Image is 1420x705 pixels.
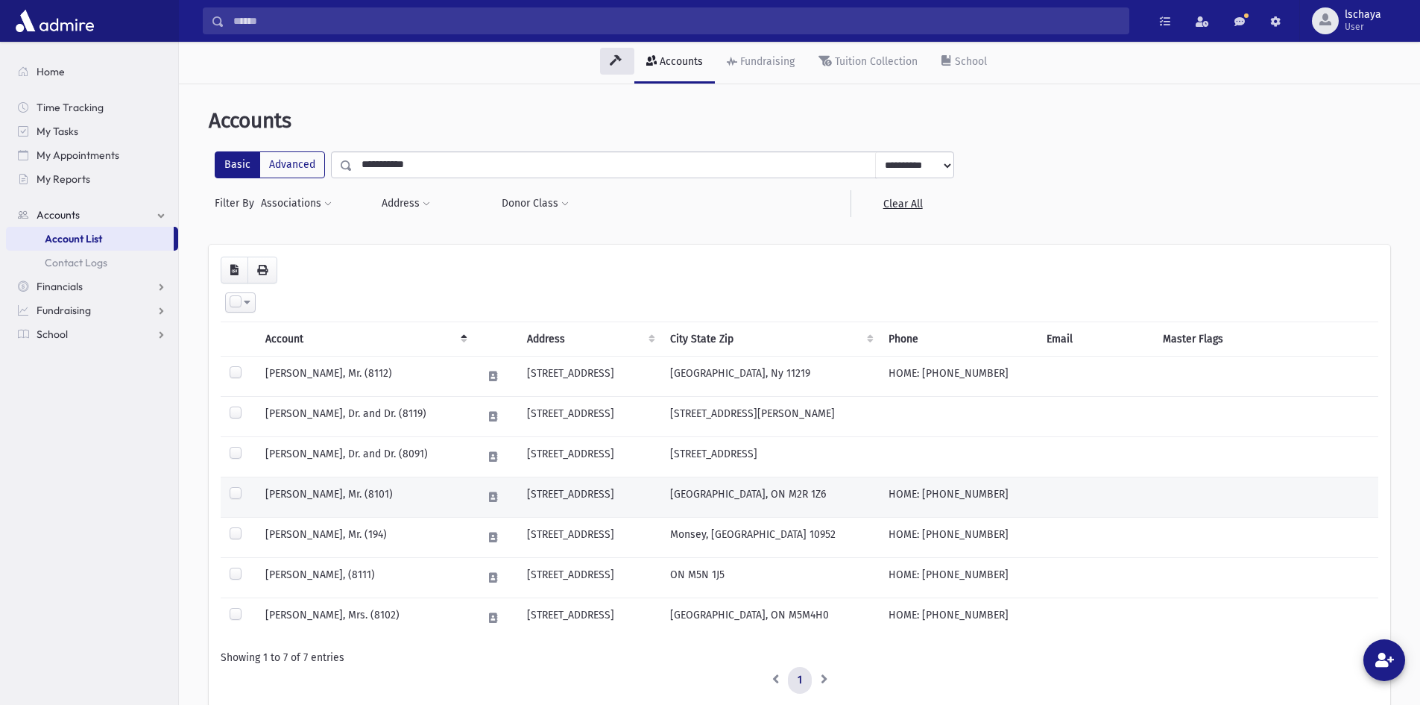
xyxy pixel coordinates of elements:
[215,151,260,178] label: Basic
[952,55,987,68] div: School
[37,172,90,186] span: My Reports
[880,598,1038,639] td: HOME: [PHONE_NUMBER]
[37,148,119,162] span: My Appointments
[256,322,473,357] th: Account: activate to sort column descending
[247,257,277,283] button: Print
[518,437,661,477] td: [STREET_ADDRESS]
[1345,9,1381,21] span: lschaya
[6,298,178,322] a: Fundraising
[657,55,703,68] div: Accounts
[518,322,661,357] th: Address : activate to sort column ascending
[260,190,332,217] button: Associations
[715,42,807,84] a: Fundraising
[256,397,473,437] td: [PERSON_NAME], Dr. and Dr. (8119)
[256,518,473,558] td: [PERSON_NAME], Mr. (194)
[6,275,178,298] a: Financials
[45,256,107,269] span: Contact Logs
[661,518,880,558] td: Monsey, [GEOGRAPHIC_DATA] 10952
[256,437,473,477] td: [PERSON_NAME], Dr. and Dr. (8091)
[661,477,880,518] td: [GEOGRAPHIC_DATA], ON M2R 1Z6
[851,190,954,217] a: Clear All
[37,125,78,138] span: My Tasks
[880,558,1038,598] td: HOME: [PHONE_NUMBER]
[37,280,83,293] span: Financials
[6,143,178,167] a: My Appointments
[661,437,880,477] td: [STREET_ADDRESS]
[6,322,178,346] a: School
[37,304,91,317] span: Fundraising
[880,357,1038,397] td: HOME: [PHONE_NUMBER]
[1038,322,1154,357] th: Email
[1154,322,1378,357] th: Master Flags
[256,558,473,598] td: [PERSON_NAME], (8111)
[1345,21,1381,33] span: User
[6,251,178,275] a: Contact Logs
[6,119,178,143] a: My Tasks
[37,328,68,341] span: School
[45,232,102,245] span: Account List
[661,397,880,437] td: [STREET_ADDRESS][PERSON_NAME]
[12,6,98,36] img: AdmirePro
[6,95,178,119] a: Time Tracking
[37,65,65,78] span: Home
[661,322,880,357] th: City State Zip : activate to sort column ascending
[221,257,248,283] button: CSV
[518,397,661,437] td: [STREET_ADDRESS]
[256,598,473,639] td: [PERSON_NAME], Mrs. (8102)
[737,55,795,68] div: Fundraising
[224,7,1129,34] input: Search
[259,151,325,178] label: Advanced
[6,203,178,227] a: Accounts
[518,558,661,598] td: [STREET_ADDRESS]
[6,60,178,84] a: Home
[37,208,80,222] span: Accounts
[788,667,812,694] a: 1
[880,477,1038,518] td: HOME: [PHONE_NUMBER]
[807,42,930,84] a: Tuition Collection
[215,151,325,178] div: FilterModes
[930,42,999,84] a: School
[661,598,880,639] td: [GEOGRAPHIC_DATA], ON M5M4H0
[381,190,431,217] button: Address
[661,558,880,598] td: ON M5N 1J5
[209,108,291,133] span: Accounts
[37,101,104,114] span: Time Tracking
[6,227,174,251] a: Account List
[880,322,1038,357] th: Phone
[215,195,260,211] span: Filter By
[518,598,661,639] td: [STREET_ADDRESS]
[880,518,1038,558] td: HOME: [PHONE_NUMBER]
[661,357,880,397] td: [GEOGRAPHIC_DATA], Ny 11219
[518,357,661,397] td: [STREET_ADDRESS]
[256,357,473,397] td: [PERSON_NAME], Mr. (8112)
[832,55,918,68] div: Tuition Collection
[518,518,661,558] td: [STREET_ADDRESS]
[256,477,473,518] td: [PERSON_NAME], Mr. (8101)
[518,477,661,518] td: [STREET_ADDRESS]
[6,167,178,191] a: My Reports
[501,190,569,217] button: Donor Class
[221,650,1378,665] div: Showing 1 to 7 of 7 entries
[634,42,715,84] a: Accounts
